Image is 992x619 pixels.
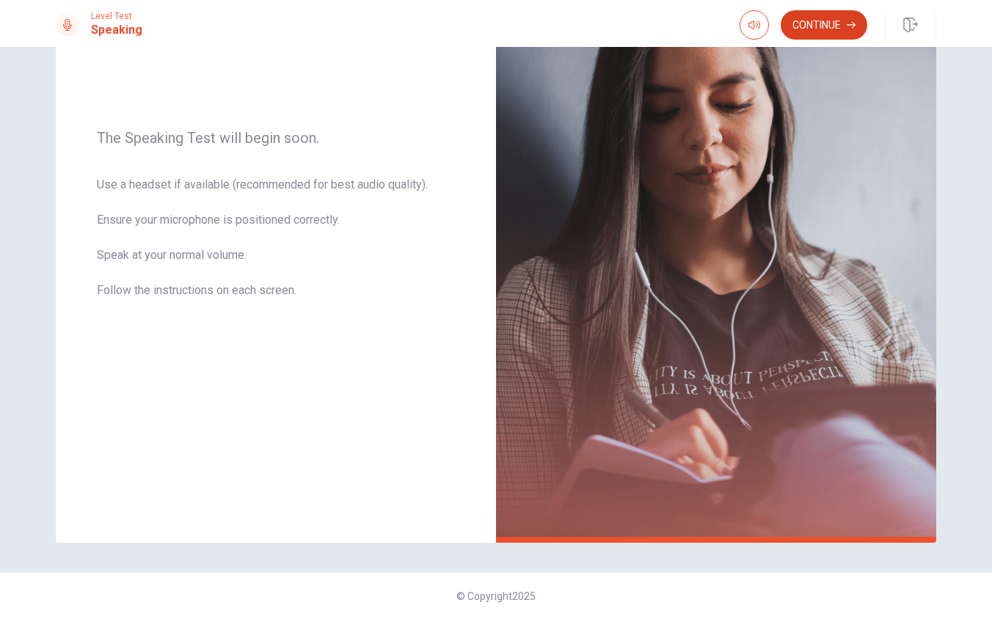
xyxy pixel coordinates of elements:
[91,11,142,21] span: Level Test
[91,21,142,39] h1: Speaking
[97,129,455,147] span: The Speaking Test will begin soon.
[97,176,455,317] span: Use a headset if available (recommended for best audio quality). Ensure your microphone is positi...
[456,590,536,602] span: © Copyright 2025
[781,10,867,40] button: Continue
